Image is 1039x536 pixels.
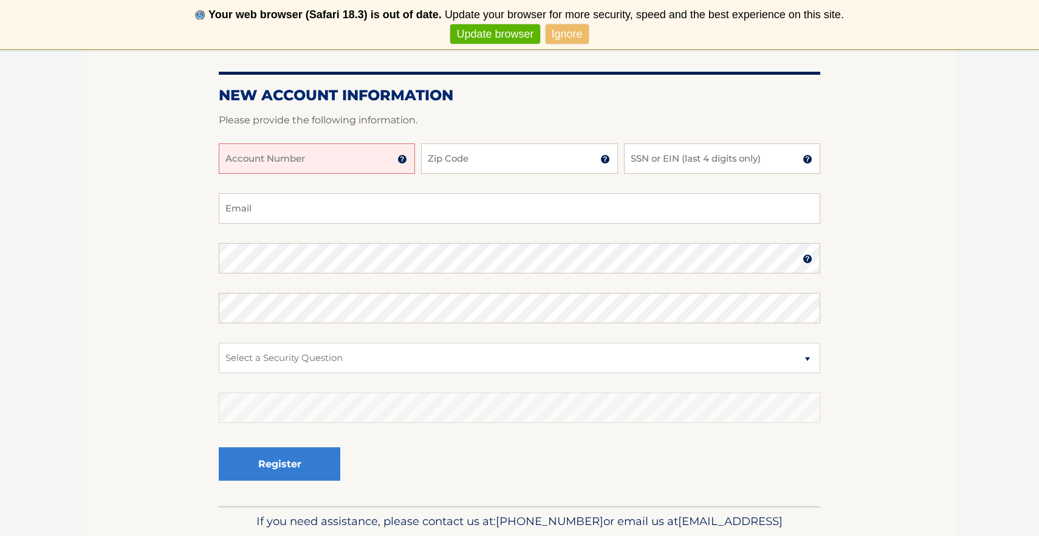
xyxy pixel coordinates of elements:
[219,86,820,105] h2: New Account Information
[496,514,603,528] span: [PHONE_NUMBER]
[219,143,415,174] input: Account Number
[208,9,442,21] b: Your web browser (Safari 18.3) is out of date.
[219,447,340,481] button: Register
[803,154,812,164] img: tooltip.svg
[600,154,610,164] img: tooltip.svg
[450,24,540,44] a: Update browser
[421,143,617,174] input: Zip Code
[219,193,820,224] input: Email
[219,112,820,129] p: Please provide the following information.
[803,254,812,264] img: tooltip.svg
[397,154,407,164] img: tooltip.svg
[624,143,820,174] input: SSN or EIN (last 4 digits only)
[546,24,589,44] a: Ignore
[445,9,844,21] span: Update your browser for more security, speed and the best experience on this site.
